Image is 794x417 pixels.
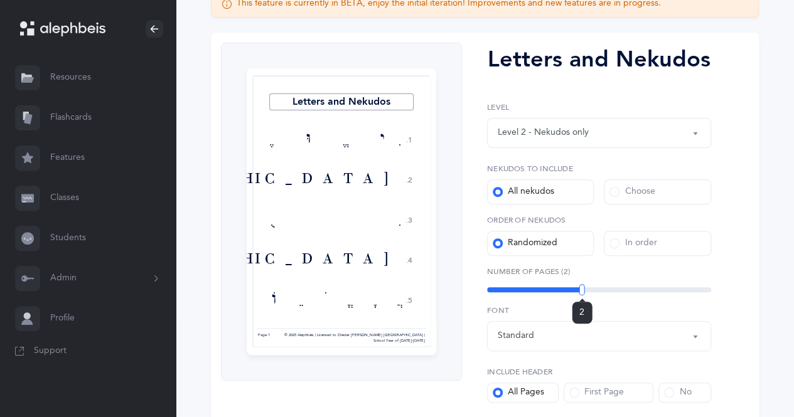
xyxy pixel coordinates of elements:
[498,329,534,342] div: Standard
[664,386,691,399] div: No
[493,186,554,198] div: All nekudos
[487,366,711,377] label: Include Header
[579,307,584,317] span: 2
[487,102,711,113] label: Level
[609,186,655,198] div: Choose
[34,345,67,357] span: Support
[498,126,589,139] div: Level 2 - Nekudos only
[487,43,711,77] div: Letters and Nekudos
[487,163,711,174] label: Nekudos to include
[487,321,711,351] button: Standard
[569,386,624,399] div: First Page
[731,354,779,402] iframe: Drift Widget Chat Controller
[487,214,711,226] label: Order of nekudos
[487,266,711,277] label: Number of Pages (2)
[493,386,544,399] div: All Pages
[493,237,557,250] div: Randomized
[487,118,711,148] button: Level 2 - Nekudos only
[487,305,711,316] label: Font
[609,237,657,250] div: In order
